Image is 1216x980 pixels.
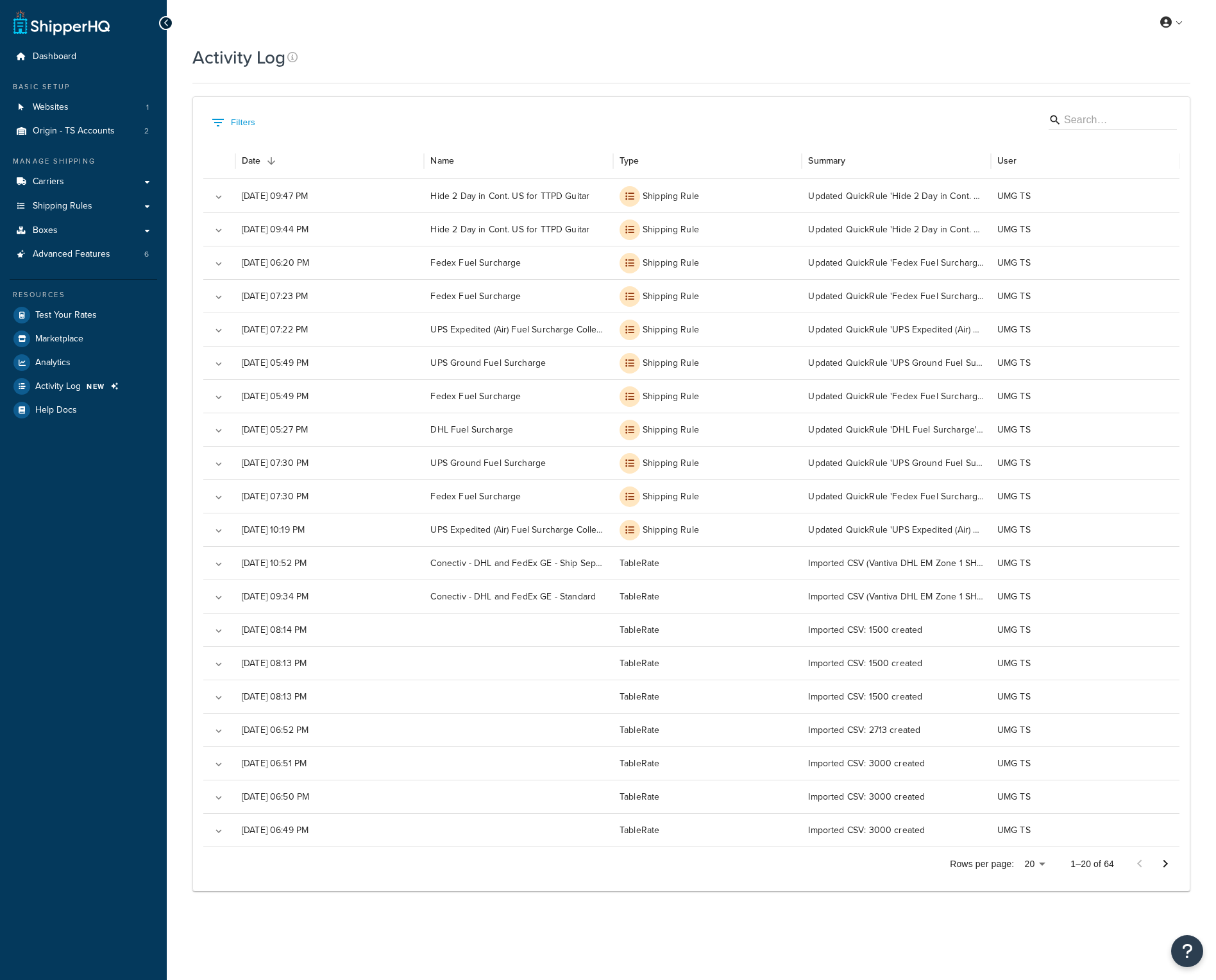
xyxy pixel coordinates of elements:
div: TableRate [613,746,802,780]
button: Expand [210,255,228,273]
div: Updated QuickRule 'Fedex Fuel Surcharge': By a Percentage [802,246,990,279]
div: TableRate [613,713,802,746]
div: 20 [1019,855,1050,873]
button: Expand [210,488,228,506]
a: ShipperHQ Home [13,10,110,35]
a: Test Your Rates [10,304,157,327]
button: Expand [210,689,228,707]
div: [DATE] 07:23 PM [235,279,424,313]
span: Origin - TS Accounts [33,126,115,137]
div: UPS Expedited (Air) Fuel Surcharge Collection [424,513,612,546]
p: Shipping Rule [643,357,699,370]
div: TableRate [613,646,802,680]
div: UMG TS [991,746,1179,780]
span: Dashboard [33,51,76,62]
p: Shipping Rule [643,223,699,236]
p: Shipping Rule [643,424,699,436]
div: Updated QuickRule 'Fedex Fuel Surcharge': By a Percentage [802,279,990,313]
a: Advanced Features 6 [10,243,157,266]
div: [DATE] 10:52 PM [235,546,424,580]
p: Shipping Rule [643,490,699,503]
div: Type [620,154,639,168]
button: Expand [210,822,228,840]
div: [DATE] 06:51 PM [235,746,424,780]
button: Expand [210,388,228,406]
div: [DATE] 09:44 PM [235,212,424,246]
a: Origin - TS Accounts 2 [10,119,157,143]
div: Fedex Fuel Surcharge [424,246,612,279]
div: [DATE] 07:30 PM [235,446,424,479]
div: UMG TS [991,413,1179,446]
a: Activity Log NEW [10,375,157,398]
div: Imported CSV (Vantiva DHL EM Zone 1 SHQ Table Sep- 20250616.csv): 16 created in Conectiv - DHL an... [802,546,990,580]
li: Help Docs [10,399,157,422]
button: Expand [210,755,228,773]
p: Shipping Rule [643,290,699,303]
div: UMG TS [991,346,1179,379]
div: [DATE] 06:49 PM [235,813,424,847]
button: Expand [210,355,228,373]
div: Hide 2 Day in Cont. US for TTPD Guitar [424,179,612,212]
div: Updated QuickRule 'DHL Fuel Surcharge': By a Flat Rate [802,413,990,446]
div: UMG TS [991,613,1179,646]
div: TableRate [613,580,802,613]
a: Shipping Rules [10,194,157,218]
div: UMG TS [991,179,1179,212]
p: Rows per page: [950,857,1014,870]
p: Shipping Rule [643,390,699,403]
div: Imported CSV: 1500 created [802,646,990,680]
div: TableRate [613,813,802,847]
div: TableRate [613,546,802,580]
li: Marketplace [10,327,157,350]
button: Show filters [208,112,258,133]
div: [DATE] 07:30 PM [235,479,424,513]
div: UMG TS [991,713,1179,746]
div: Fedex Fuel Surcharge [424,479,612,513]
p: Shipping Rule [643,524,699,537]
h1: Activity Log [192,45,285,70]
p: Shipping Rule [643,457,699,470]
div: Conectiv - DHL and FedEx GE - Ship Separately [424,546,612,580]
div: Imported CSV: 3000 created [802,780,990,813]
span: Test Your Rates [35,310,97,321]
div: Updated QuickRule 'Fedex Fuel Surcharge': By a Percentage [802,379,990,413]
button: Expand [210,589,228,606]
div: [DATE] 06:52 PM [235,713,424,746]
div: UMG TS [991,313,1179,346]
span: Carriers [33,176,64,187]
div: Search [1049,110,1177,132]
div: Imported CSV: 3000 created [802,813,990,847]
div: Updated QuickRule 'Fedex Fuel Surcharge': By a Percentage [802,479,990,513]
button: Go to next page [1153,851,1178,877]
div: [DATE] 10:19 PM [235,513,424,546]
div: UMG TS [991,680,1179,713]
div: [DATE] 08:13 PM [235,680,424,713]
div: Imported CSV (Vantiva DHL EM Zone 1 SHQ Table - 20250616.csv): 16 created in Conectiv - DHL and F... [802,580,990,613]
div: UMG TS [991,546,1179,580]
span: Websites [33,102,69,113]
button: Expand [210,555,228,573]
a: Websites 1 [10,96,157,119]
a: Analytics [10,351,157,374]
div: [DATE] 08:14 PM [235,613,424,646]
div: Hide 2 Day in Cont. US for TTPD Guitar [424,212,612,246]
span: Marketplace [35,334,83,345]
div: [DATE] 05:49 PM [235,379,424,413]
li: Websites [10,96,157,119]
div: Updated QuickRule 'UPS Ground Fuel Surcharge': By a Percentage [802,446,990,479]
li: Boxes [10,219,157,243]
button: Expand [210,722,228,740]
div: UMG TS [991,513,1179,546]
li: Origins [10,119,157,143]
div: [DATE] 06:20 PM [235,246,424,279]
div: Imported CSV: 1500 created [802,680,990,713]
div: [DATE] 07:22 PM [235,313,424,346]
div: Updated QuickRule 'Hide 2 Day in Cont. US for TTPD Guitar': And Apply This Rate To... [802,179,990,212]
li: Advanced Features [10,243,157,266]
span: Shipping Rules [33,201,92,212]
p: 1–20 of 64 [1070,857,1114,870]
div: Fedex Fuel Surcharge [424,279,612,313]
div: Basic Setup [10,82,157,92]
